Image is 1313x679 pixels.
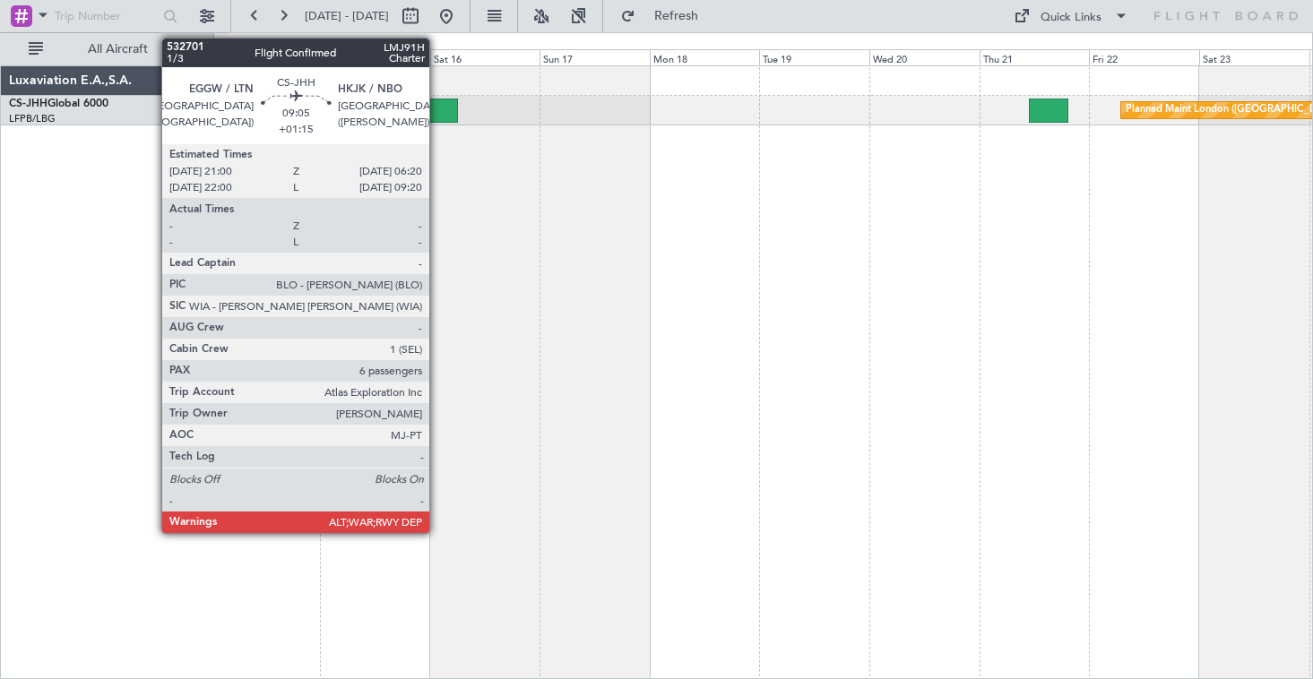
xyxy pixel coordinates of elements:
span: Refresh [639,10,714,22]
div: Thu 14 [210,49,320,65]
div: Tue 19 [759,49,869,65]
a: CS-JHHGlobal 6000 [9,99,108,109]
div: Wed 20 [869,49,980,65]
div: Fri 15 [320,49,430,65]
span: [DATE] - [DATE] [305,8,389,24]
div: Mon 18 [650,49,760,65]
span: CS-JHH [9,99,48,109]
div: Fri 22 [1089,49,1199,65]
button: Refresh [612,2,720,30]
div: Planned Maint [GEOGRAPHIC_DATA] ([GEOGRAPHIC_DATA]) [357,97,639,124]
div: Sat 16 [430,49,540,65]
input: Trip Number [55,3,158,30]
div: Sat 23 [1199,49,1309,65]
a: LFPB/LBG [9,112,56,125]
button: Quick Links [1005,2,1137,30]
button: All Aircraft [20,35,194,64]
span: All Aircraft [47,43,189,56]
div: Sun 17 [540,49,650,65]
div: Thu 21 [980,49,1090,65]
div: Quick Links [1041,9,1101,27]
div: [DATE] [217,36,247,51]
